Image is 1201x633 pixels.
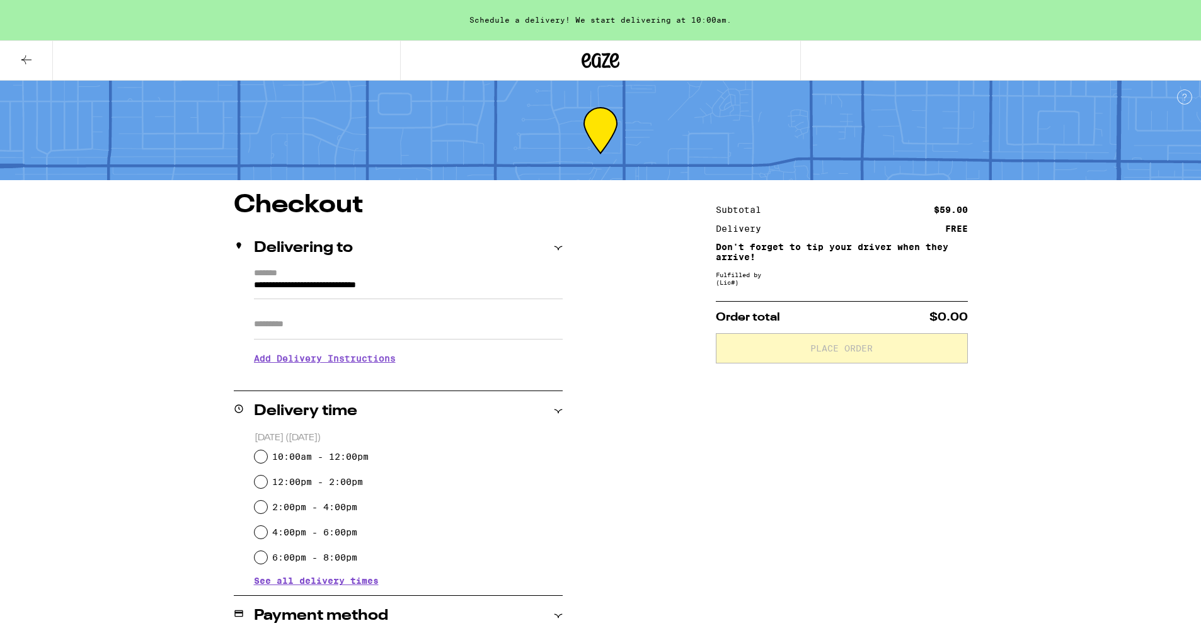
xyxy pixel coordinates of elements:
label: 4:00pm - 6:00pm [272,527,357,537]
h2: Payment method [254,608,388,624]
p: We'll contact you at [PHONE_NUMBER] when we arrive [254,373,563,383]
div: Fulfilled by (Lic# ) [716,271,968,286]
h3: Add Delivery Instructions [254,344,563,373]
label: 6:00pm - 8:00pm [272,552,357,562]
h1: Checkout [234,193,563,218]
span: Place Order [810,344,873,353]
h2: Delivering to [254,241,353,256]
div: Subtotal [716,205,770,214]
h2: Delivery time [254,404,357,419]
div: Delivery [716,224,770,233]
label: 10:00am - 12:00pm [272,452,369,462]
span: Order total [716,312,780,323]
label: 2:00pm - 4:00pm [272,502,357,512]
p: [DATE] ([DATE]) [255,432,563,444]
button: Place Order [716,333,968,363]
div: $59.00 [934,205,968,214]
button: See all delivery times [254,576,379,585]
span: $0.00 [929,312,968,323]
p: Don't forget to tip your driver when they arrive! [716,242,968,262]
div: FREE [945,224,968,233]
label: 12:00pm - 2:00pm [272,477,363,487]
